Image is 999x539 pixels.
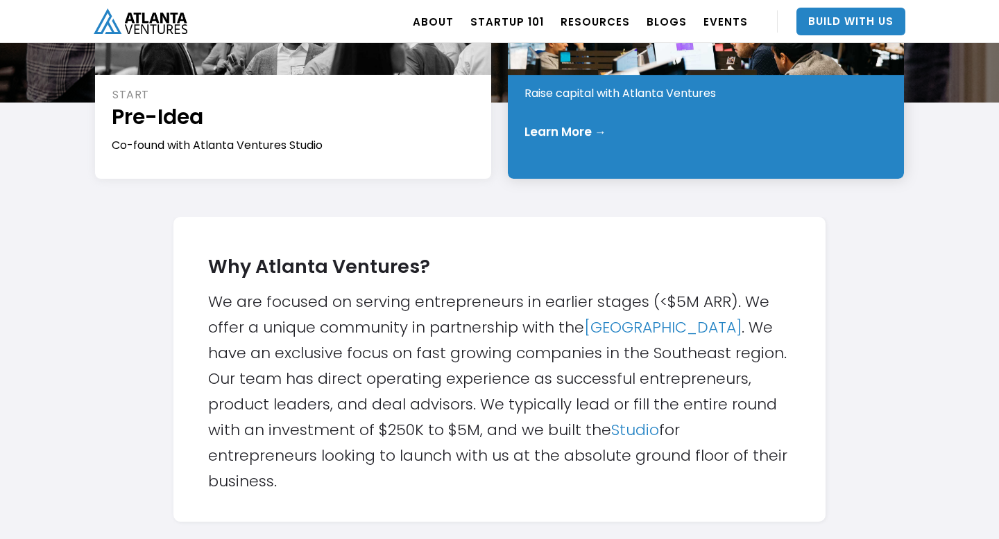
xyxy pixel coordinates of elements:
div: Learn More → [524,125,606,139]
a: [GEOGRAPHIC_DATA] [584,317,742,338]
a: ABOUT [413,2,454,41]
div: Raise capital with Atlanta Ventures [524,86,889,101]
a: Studio [611,419,659,441]
a: Startup 101 [470,2,544,41]
a: Build With Us [796,8,905,35]
div: Co-found with Atlanta Ventures Studio [112,138,476,153]
h1: Early Stage [524,51,889,79]
a: STARTPre-IdeaCo-found with Atlanta Ventures Studio [95,12,491,179]
a: EVENTS [703,2,748,41]
a: RESOURCES [561,2,630,41]
a: BLOGS [647,2,687,41]
strong: Why Atlanta Ventures? [208,254,430,279]
a: INVESTEarly StageRaise capital with Atlanta VenturesLearn More → [508,12,904,179]
h1: Pre-Idea [112,103,476,131]
div: START [112,87,476,103]
div: We are focused on serving entrepreneurs in earlier stages (<$5M ARR). We offer a unique community... [208,245,791,494]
